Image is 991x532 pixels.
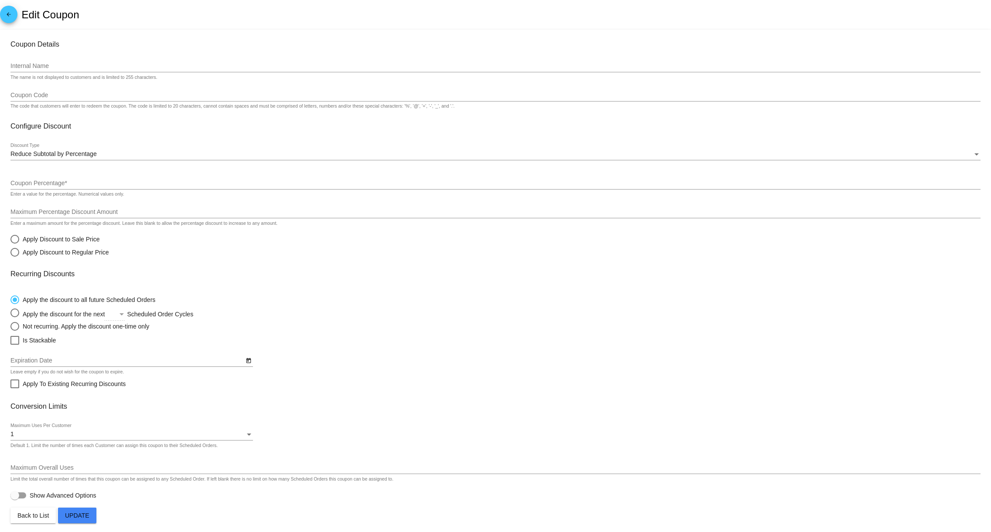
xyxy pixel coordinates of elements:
button: Update [58,508,96,523]
input: Coupon Code [10,92,981,99]
div: Apply Discount to Sale Price [19,236,100,243]
mat-select: Discount Type [10,151,981,158]
div: Limit the total overall number of times that this coupon can be assigned to any Scheduled Order. ... [10,477,393,482]
div: Leave empty if you do not wish for the coupon to expire. [10,369,124,375]
input: Internal Name [10,63,981,70]
div: Not recurring. Apply the discount one-time only [19,323,149,330]
div: Enter a maximum amount for the percentage discount. Leave this blank to allow the percentage disc... [10,221,277,226]
span: Show Advanced Options [30,491,96,500]
div: Default 1. Limit the number of times each Customer can assign this coupon to their Scheduled Orders. [10,443,218,448]
div: The code that customers will enter to redeem the coupon. The code is limited to 20 characters, ca... [10,104,454,109]
span: Is Stackable [23,335,56,346]
mat-icon: arrow_back [3,11,14,22]
h3: Configure Discount [10,122,981,130]
input: Maximum Percentage Discount Amount [10,209,981,216]
span: Update [65,512,89,519]
span: Reduce Subtotal by Percentage [10,150,97,157]
h3: Recurring Discounts [10,270,981,278]
div: Apply Discount to Regular Price [19,249,109,256]
input: Coupon Percentage [10,180,981,187]
div: Enter a value for the percentage. Numerical values only. [10,192,124,197]
input: Maximum Overall Uses [10,464,981,471]
div: Apply the discount for the next Scheduled Order Cycles [19,308,251,318]
h3: Conversion Limits [10,402,981,410]
button: Back to List [10,508,56,523]
span: Back to List [17,512,49,519]
mat-radio-group: Select an option [10,230,109,257]
span: 1 [10,430,14,437]
button: Open calendar [244,356,253,365]
span: Apply To Existing Recurring Discounts [23,379,126,389]
div: Apply the discount to all future Scheduled Orders [19,296,155,303]
h2: Edit Coupon [21,9,79,21]
div: The name is not displayed to customers and is limited to 255 characters. [10,75,157,80]
input: Expiration Date [10,357,244,364]
h3: Coupon Details [10,40,981,48]
mat-radio-group: Select an option [10,291,251,331]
